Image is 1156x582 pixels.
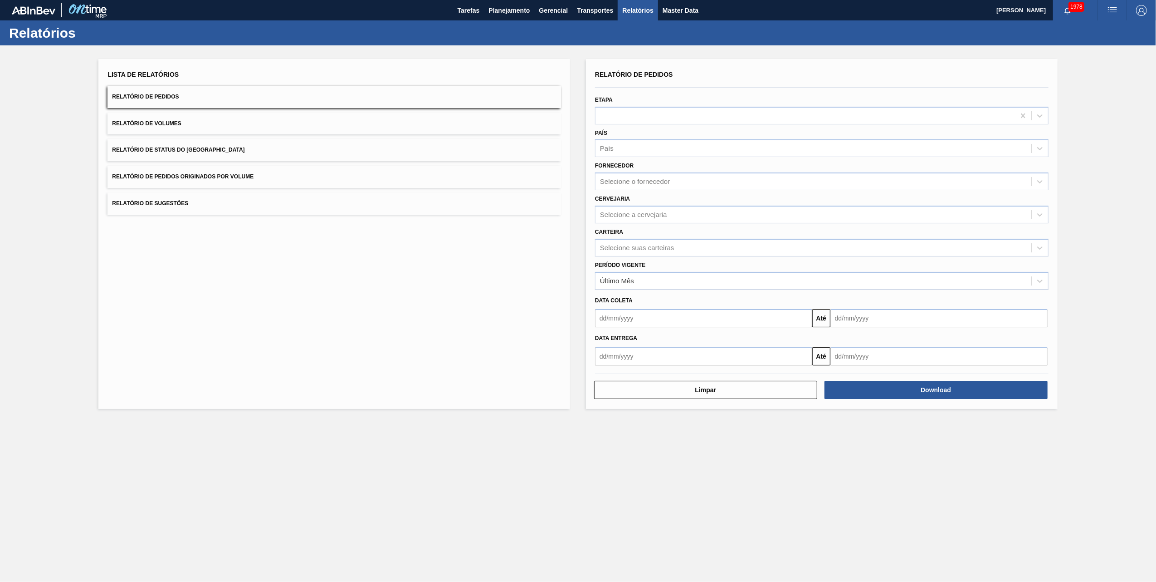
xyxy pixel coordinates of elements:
[112,173,254,180] span: Relatório de Pedidos Originados por Volume
[107,113,561,135] button: Relatório de Volumes
[812,347,830,365] button: Até
[595,97,613,103] label: Etapa
[600,145,614,153] div: País
[595,196,630,202] label: Cervejaria
[9,28,170,38] h1: Relatórios
[112,120,181,127] span: Relatório de Volumes
[112,200,188,207] span: Relatório de Sugestões
[594,381,817,399] button: Limpar
[458,5,480,16] span: Tarefas
[107,71,179,78] span: Lista de Relatórios
[539,5,568,16] span: Gerencial
[1053,4,1082,17] button: Notificações
[577,5,613,16] span: Transportes
[824,381,1048,399] button: Download
[812,309,830,327] button: Até
[600,244,674,252] div: Selecione suas carteiras
[663,5,698,16] span: Master Data
[107,139,561,161] button: Relatório de Status do [GEOGRAPHIC_DATA]
[595,130,607,136] label: País
[600,178,670,186] div: Selecione o fornecedor
[112,147,244,153] span: Relatório de Status do [GEOGRAPHIC_DATA]
[107,166,561,188] button: Relatório de Pedidos Originados por Volume
[107,192,561,215] button: Relatório de Sugestões
[600,211,667,218] div: Selecione a cervejaria
[12,6,55,15] img: TNhmsLtSVTkK8tSr43FrP2fwEKptu5GPRR3wAAAABJRU5ErkJggg==
[595,71,673,78] span: Relatório de Pedidos
[595,335,637,341] span: Data entrega
[830,309,1048,327] input: dd/mm/yyyy
[1136,5,1147,16] img: Logout
[595,229,623,235] label: Carteira
[1068,2,1084,12] span: 1978
[600,277,634,285] div: Último Mês
[107,86,561,108] button: Relatório de Pedidos
[595,297,633,304] span: Data coleta
[112,94,179,100] span: Relatório de Pedidos
[1107,5,1118,16] img: userActions
[595,262,645,268] label: Período Vigente
[595,163,634,169] label: Fornecedor
[595,347,812,365] input: dd/mm/yyyy
[488,5,530,16] span: Planejamento
[595,309,812,327] input: dd/mm/yyyy
[830,347,1048,365] input: dd/mm/yyyy
[622,5,653,16] span: Relatórios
